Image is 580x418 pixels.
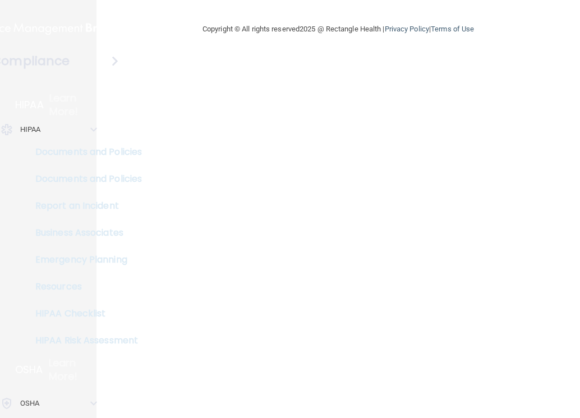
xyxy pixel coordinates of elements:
[134,11,543,47] div: Copyright © All rights reserved 2025 @ Rectangle Health | |
[7,200,160,212] p: Report an Incident
[7,308,160,319] p: HIPAA Checklist
[49,356,98,383] p: Learn More!
[15,363,43,376] p: OSHA
[7,281,160,292] p: Resources
[49,91,98,118] p: Learn More!
[7,254,160,265] p: Emergency Planning
[385,25,429,33] a: Privacy Policy
[20,123,41,136] p: HIPAA
[7,335,160,346] p: HIPAA Risk Assessment
[7,173,160,185] p: Documents and Policies
[15,98,44,112] p: HIPAA
[7,146,160,158] p: Documents and Policies
[20,397,39,410] p: OSHA
[431,25,474,33] a: Terms of Use
[7,227,160,238] p: Business Associates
